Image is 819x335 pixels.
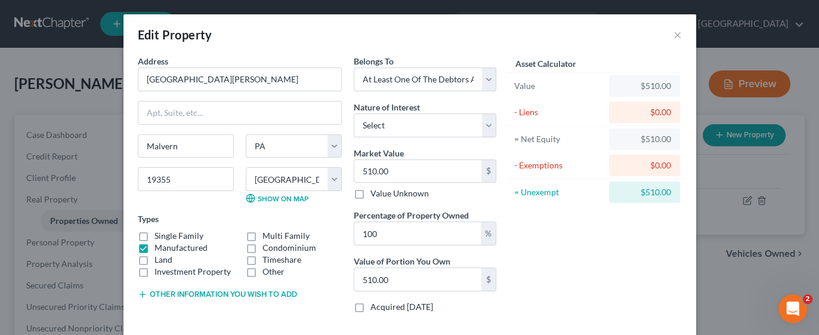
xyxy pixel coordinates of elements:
label: Types [138,213,159,225]
label: Single Family [154,230,203,242]
div: $0.00 [619,159,670,171]
div: $0.00 [619,106,670,118]
div: % [481,222,496,245]
div: $ [481,268,496,291]
label: Acquired [DATE] [370,301,433,313]
div: = Net Equity [514,133,604,145]
label: Manufactured [154,242,208,254]
label: Multi Family [262,230,310,242]
input: 0.00 [354,160,481,183]
input: Apt, Suite, etc... [138,102,341,124]
label: Investment Property [154,266,231,278]
div: - Liens [514,106,604,118]
input: Enter zip... [138,167,234,191]
div: $ [481,160,496,183]
div: $510.00 [619,80,670,92]
label: Land [154,254,172,266]
label: Value of Portion You Own [354,255,450,268]
a: Show on Map [246,193,308,203]
label: Percentage of Property Owned [354,209,469,222]
iframe: Intercom live chat [778,294,807,323]
label: Other [262,266,285,278]
label: Market Value [354,147,404,159]
input: 0.00 [354,268,481,291]
label: Timeshare [262,254,301,266]
input: Enter address... [138,68,341,91]
label: Nature of Interest [354,101,420,113]
button: × [673,27,682,42]
label: Value Unknown [370,188,429,199]
div: = Unexempt [514,186,604,198]
div: $510.00 [619,186,670,198]
label: Asset Calculator [515,57,576,70]
button: Other information you wish to add [138,290,297,299]
input: 0.00 [354,222,481,245]
div: $510.00 [619,133,670,145]
div: Edit Property [138,26,212,43]
label: Condominium [262,242,316,254]
input: Enter city... [138,135,233,158]
span: 2 [803,294,812,304]
span: Address [138,56,168,66]
span: Belongs To [354,56,394,66]
div: - Exemptions [514,159,604,171]
div: Value [514,80,604,92]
